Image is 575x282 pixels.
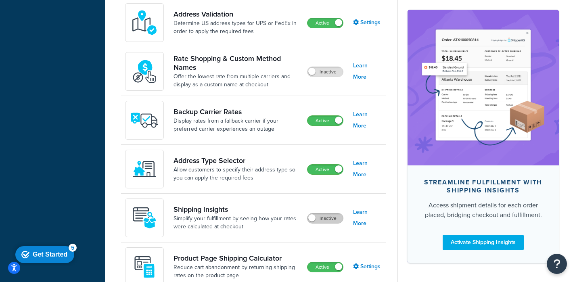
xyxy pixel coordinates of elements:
div: Access shipment details for each order placed, bridging checkout and fulfillment. [420,201,546,220]
a: Address Type Selector [174,156,301,165]
a: Shipping Insights [174,205,301,214]
a: Product Page Shipping Calculator [174,254,301,263]
a: Settings [353,17,382,28]
div: Get Started [21,9,55,16]
a: Allow customers to specify their address type so you can apply the required fees [174,166,301,182]
a: Learn More [353,60,382,83]
a: Reduce cart abandonment by returning shipping rates on the product page [174,263,301,280]
a: Settings [353,261,382,272]
a: Address Validation [174,10,301,19]
a: Determine US address types for UPS or FedEx in order to apply the required fees [174,19,301,36]
a: Simplify your fulfillment by seeing how your rates were calculated at checkout [174,215,301,231]
label: Inactive [307,67,343,77]
div: 5 [56,2,65,10]
img: feature-image-si-e24932ea9b9fcd0ff835db86be1ff8d589347e8876e1638d903ea230a36726be.png [420,22,547,153]
a: Learn More [353,109,382,132]
a: Backup Carrier Rates [174,107,301,116]
img: kIG8fy0lQAAAABJRU5ErkJggg== [130,8,159,37]
button: Open Resource Center [547,254,567,274]
a: Offer the lowest rate from multiple carriers and display as a custom name at checkout [174,73,301,89]
a: Learn More [353,158,382,180]
a: Rate Shopping & Custom Method Names [174,54,301,72]
label: Active [307,262,343,272]
a: Display rates from a fallback carrier if your preferred carrier experiences an outage [174,117,301,133]
label: Inactive [307,213,343,223]
img: icon-duo-feat-rate-shopping-ecdd8bed.png [130,57,159,86]
img: +D8d0cXZM7VpdAAAAAElFTkSuQmCC [130,253,159,281]
a: Learn More [353,207,382,229]
div: Streamline Fulfillment with Shipping Insights [420,178,546,194]
label: Active [307,116,343,125]
label: Active [307,165,343,174]
a: Activate Shipping Insights [443,235,524,250]
img: Acw9rhKYsOEjAAAAAElFTkSuQmCC [130,204,159,232]
label: Active [307,18,343,28]
img: wNXZ4XiVfOSSwAAAABJRU5ErkJggg== [130,155,159,183]
img: icon-duo-feat-backup-carrier-4420b188.png [130,106,159,134]
div: Get Started 5 items remaining, 0% complete [3,4,62,21]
